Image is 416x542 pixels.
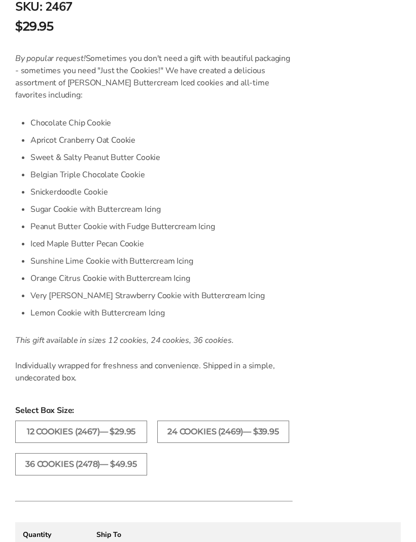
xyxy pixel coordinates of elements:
em: This gift available in sizes 12 cookies, 24 cookies, 36 cookies. [15,335,234,346]
li: Very [PERSON_NAME] Strawberry Cookie with Buttercream Icing [30,287,293,304]
li: Orange Citrus Cookie with Buttercream Icing [30,270,293,287]
li: Lemon Cookie with Buttercream Icing [30,304,293,322]
label: 24 COOKIES (2469)— $39.95 [157,421,289,443]
li: Belgian Triple Chocolate Cookie [30,166,293,183]
iframe: Sign Up via Text for Offers [8,503,105,534]
li: Peanut Butter Cookie with Fudge Buttercream Icing [30,218,293,235]
p: Individually wrapped for freshness and convenience. Shipped in a simple, undecorated box. [15,360,293,384]
li: Iced Maple Butter Pecan Cookie [30,235,293,252]
span: $29.95 [15,17,53,36]
p: Sometimes you don't need a gift with beautiful packaging - sometimes you need "Just the Cookies!"... [15,52,293,101]
li: Sunshine Lime Cookie with Buttercream Icing [30,252,293,270]
li: Snickerdoodle Cookie [30,183,293,201]
li: Sweet & Salty Peanut Butter Cookie [30,149,293,166]
label: 36 COOKIES (2478)— $49.95 [15,453,147,475]
label: 12 COOKIES (2467)— $29.95 [15,421,147,443]
li: Chocolate Chip Cookie [30,114,293,132]
span: Select Box Size: [15,404,401,417]
li: Sugar Cookie with Buttercream Icing [30,201,293,218]
li: Apricot Cranberry Oat Cookie [30,132,293,149]
em: By popular request! [15,53,86,64]
div: Ship To [96,530,180,539]
div: Quantity [23,530,84,539]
